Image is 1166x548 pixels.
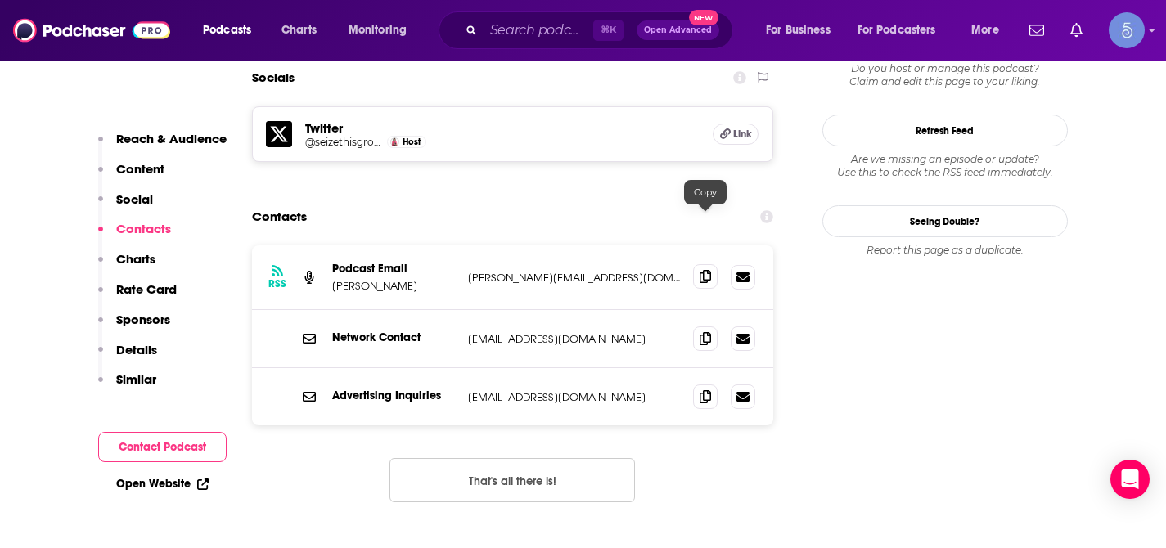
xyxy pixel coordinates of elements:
span: Host [403,137,421,147]
h2: Socials [252,62,295,93]
span: Charts [281,19,317,42]
button: Sponsors [98,312,170,342]
h2: Contacts [252,201,307,232]
span: Podcasts [203,19,251,42]
span: Do you host or manage this podcast? [822,62,1068,75]
button: open menu [847,17,960,43]
img: User Profile [1109,12,1145,48]
img: Podchaser - Follow, Share and Rate Podcasts [13,15,170,46]
button: Show profile menu [1109,12,1145,48]
button: Social [98,191,153,222]
input: Search podcasts, credits, & more... [484,17,593,43]
button: Open AdvancedNew [637,20,719,40]
span: Logged in as Spiral5-G1 [1109,12,1145,48]
button: Refresh Feed [822,115,1068,146]
button: Nothing here. [389,458,635,502]
a: Show notifications dropdown [1023,16,1051,44]
button: Contacts [98,221,171,251]
p: Reach & Audience [116,131,227,146]
p: Podcast Email [332,262,455,276]
div: Open Intercom Messenger [1110,460,1150,499]
a: Charts [271,17,326,43]
p: Content [116,161,164,177]
p: Charts [116,251,155,267]
p: Network Contact [332,330,455,344]
p: Social [116,191,153,207]
span: Monitoring [349,19,407,42]
p: [PERSON_NAME][EMAIL_ADDRESS][DOMAIN_NAME] [468,271,681,285]
div: Claim and edit this page to your liking. [822,62,1068,88]
span: New [689,10,718,25]
a: Open Website [116,477,209,491]
p: Rate Card [116,281,177,297]
p: Contacts [116,221,171,236]
button: open menu [191,17,272,43]
a: Link [713,124,759,145]
h3: RSS [268,277,286,290]
p: Advertising Inquiries [332,389,455,402]
span: ⌘ K [593,20,624,41]
button: Reach & Audience [98,131,227,161]
h5: Twitter [305,120,700,136]
p: [EMAIL_ADDRESS][DOMAIN_NAME] [468,332,681,346]
p: [EMAIL_ADDRESS][DOMAIN_NAME] [468,390,681,404]
button: Content [98,161,164,191]
a: Seeing Double? [822,205,1068,237]
div: Are we missing an episode or update? Use this to check the RSS feed immediately. [822,153,1068,179]
button: open menu [337,17,428,43]
img: Diane Helbig [390,137,399,146]
p: Similar [116,371,156,387]
span: Link [733,128,752,141]
button: Similar [98,371,156,402]
button: open menu [754,17,851,43]
a: @seizethisgrowth [305,136,384,148]
span: For Business [766,19,831,42]
span: Open Advanced [644,26,712,34]
span: More [971,19,999,42]
p: [PERSON_NAME] [332,279,455,293]
button: Rate Card [98,281,177,312]
div: Report this page as a duplicate. [822,244,1068,257]
p: Sponsors [116,312,170,327]
button: Charts [98,251,155,281]
span: For Podcasters [858,19,936,42]
a: Show notifications dropdown [1064,16,1089,44]
p: Details [116,342,157,357]
div: Search podcasts, credits, & more... [454,11,749,49]
button: open menu [960,17,1020,43]
div: Copy [684,180,727,204]
button: Details [98,342,157,372]
button: Contact Podcast [98,432,227,462]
